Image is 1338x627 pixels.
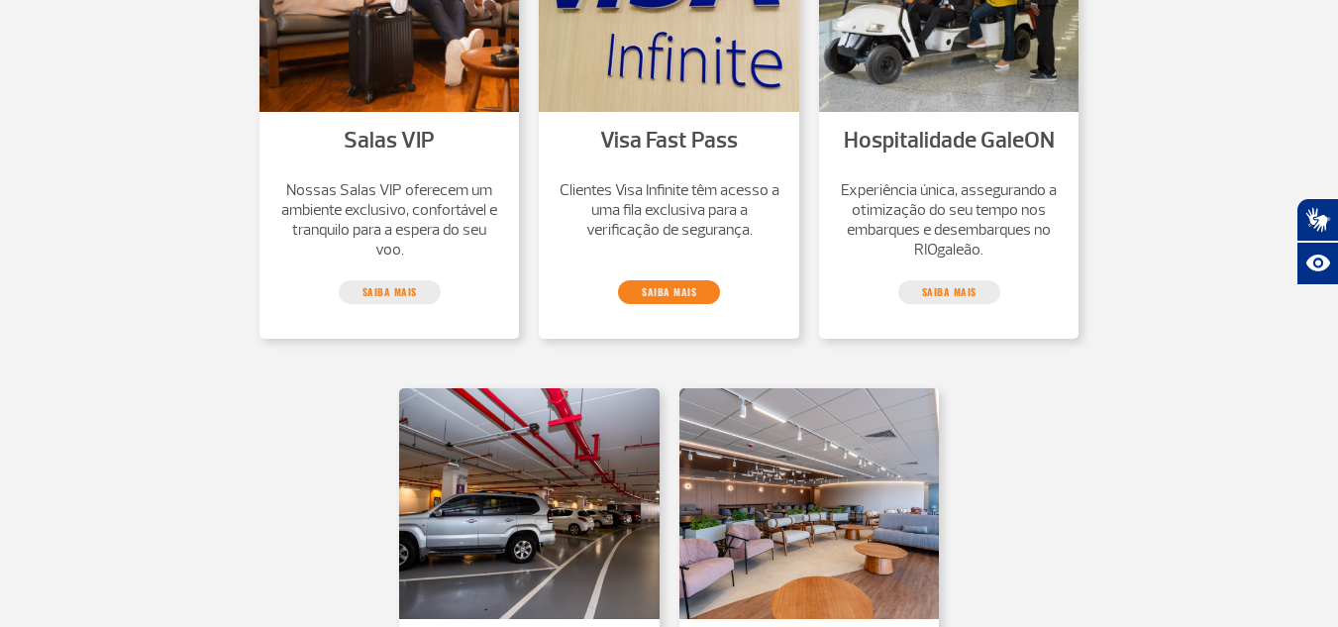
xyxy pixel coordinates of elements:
[344,126,435,155] a: Salas VIP
[1296,242,1338,285] button: Abrir recursos assistivos.
[600,126,738,155] a: Visa Fast Pass
[1296,198,1338,242] button: Abrir tradutor de língua de sinais.
[844,126,1055,155] a: Hospitalidade GaleON
[618,280,720,304] a: saiba mais
[339,280,441,304] a: saiba mais
[839,180,1060,260] a: Experiência única, assegurando a otimização do seu tempo nos embarques e desembarques no RIOgaleão.
[279,180,500,260] a: Nossas Salas VIP oferecem um ambiente exclusivo, confortável e tranquilo para a espera do seu voo.
[898,280,1000,304] a: saiba mais
[559,180,779,240] a: Clientes Visa Infinite têm acesso a uma fila exclusiva para a verificação de segurança.
[1296,198,1338,285] div: Plugin de acessibilidade da Hand Talk.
